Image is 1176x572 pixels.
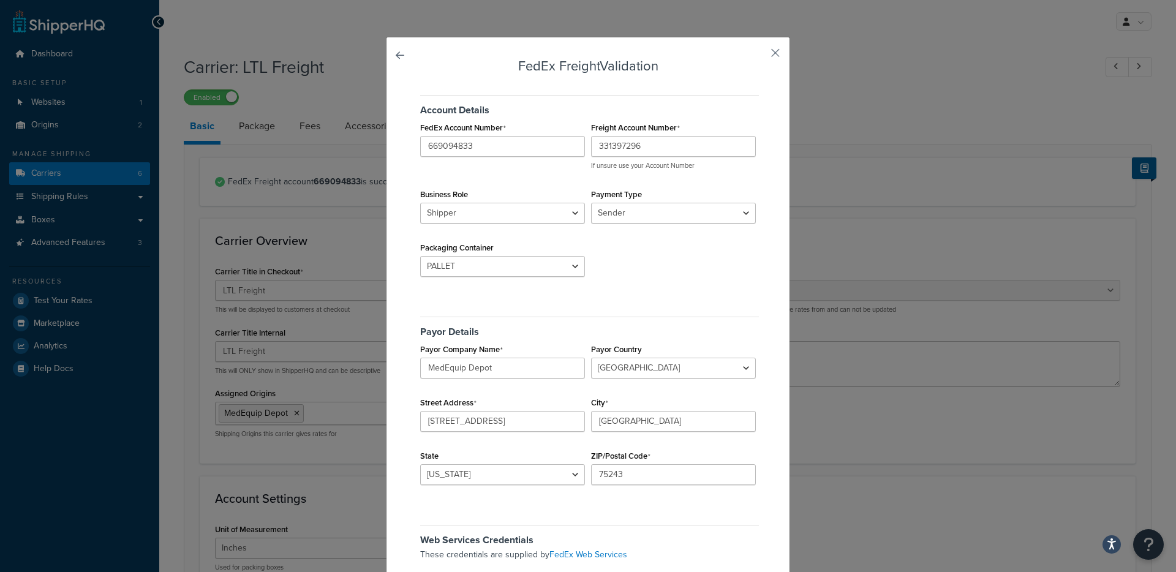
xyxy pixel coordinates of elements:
[420,95,759,116] h5: Account Details
[420,243,494,252] label: Packaging Container
[591,451,650,461] label: ZIP/Postal Code
[420,398,477,408] label: Street Address
[591,123,680,133] label: Freight Account Number
[549,548,627,561] a: FedEx Web Services
[420,190,468,199] label: Business Role
[420,525,759,546] h5: Web Services Credentials
[420,123,506,133] label: FedEx Account Number
[420,345,503,355] label: Payor Company Name
[591,161,756,170] p: If unsure use your Account Number
[420,548,759,562] p: These credentials are supplied by
[591,345,642,354] label: Payor Country
[591,398,608,408] label: City
[417,59,759,73] h3: FedEx Freight Validation
[591,190,642,199] label: Payment Type
[420,317,759,337] h5: Payor Details
[420,451,439,461] label: State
